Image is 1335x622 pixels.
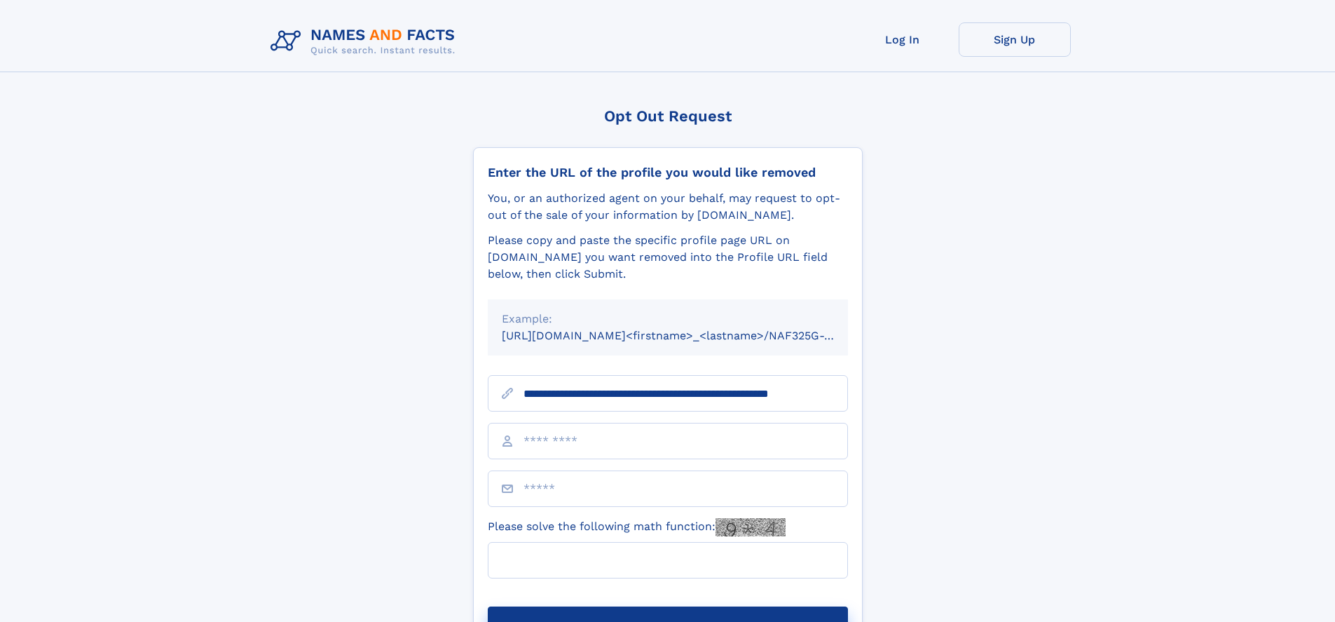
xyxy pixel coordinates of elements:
[488,190,848,224] div: You, or an authorized agent on your behalf, may request to opt-out of the sale of your informatio...
[265,22,467,60] img: Logo Names and Facts
[502,311,834,327] div: Example:
[847,22,959,57] a: Log In
[502,329,875,342] small: [URL][DOMAIN_NAME]<firstname>_<lastname>/NAF325G-xxxxxxxx
[488,232,848,283] div: Please copy and paste the specific profile page URL on [DOMAIN_NAME] you want removed into the Pr...
[473,107,863,125] div: Opt Out Request
[488,165,848,180] div: Enter the URL of the profile you would like removed
[488,518,786,536] label: Please solve the following math function:
[959,22,1071,57] a: Sign Up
